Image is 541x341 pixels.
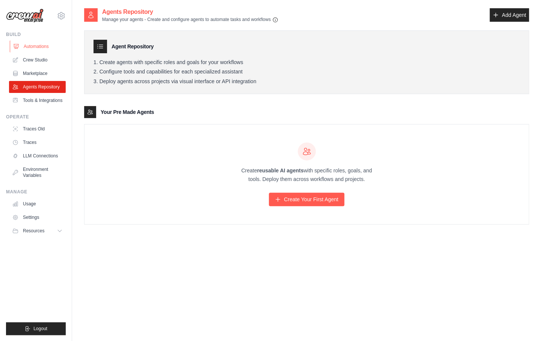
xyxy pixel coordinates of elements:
[102,16,278,23] p: Manage your agents - Create and configure agents to automate tasks and workflows
[9,136,66,148] a: Traces
[10,40,66,52] a: Automations
[93,59,520,66] li: Create agents with specific roles and goals for your workflows
[101,108,154,116] h3: Your Pre Made Agents
[269,193,344,206] a: Create Your First Agent
[9,225,66,237] button: Resources
[9,54,66,66] a: Crew Studio
[490,8,529,22] a: Add Agent
[6,31,66,37] div: Build
[9,163,66,181] a: Environment Variables
[9,198,66,210] a: Usage
[6,9,44,23] img: Logo
[93,78,520,85] li: Deploy agents across projects via visual interface or API integration
[93,69,520,75] li: Configure tools and capabilities for each specialized assistant
[9,94,66,106] a: Tools & Integrations
[102,7,278,16] h2: Agents Repository
[112,43,154,50] h3: Agent Repository
[6,189,66,195] div: Manage
[9,67,66,79] a: Marketplace
[23,228,44,234] span: Resources
[6,322,66,335] button: Logout
[9,150,66,162] a: LLM Connections
[257,168,303,173] strong: reusable AI agents
[235,166,379,184] p: Create with specific roles, goals, and tools. Deploy them across workflows and projects.
[9,211,66,223] a: Settings
[6,114,66,120] div: Operate
[9,123,66,135] a: Traces Old
[33,326,47,332] span: Logout
[9,81,66,93] a: Agents Repository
